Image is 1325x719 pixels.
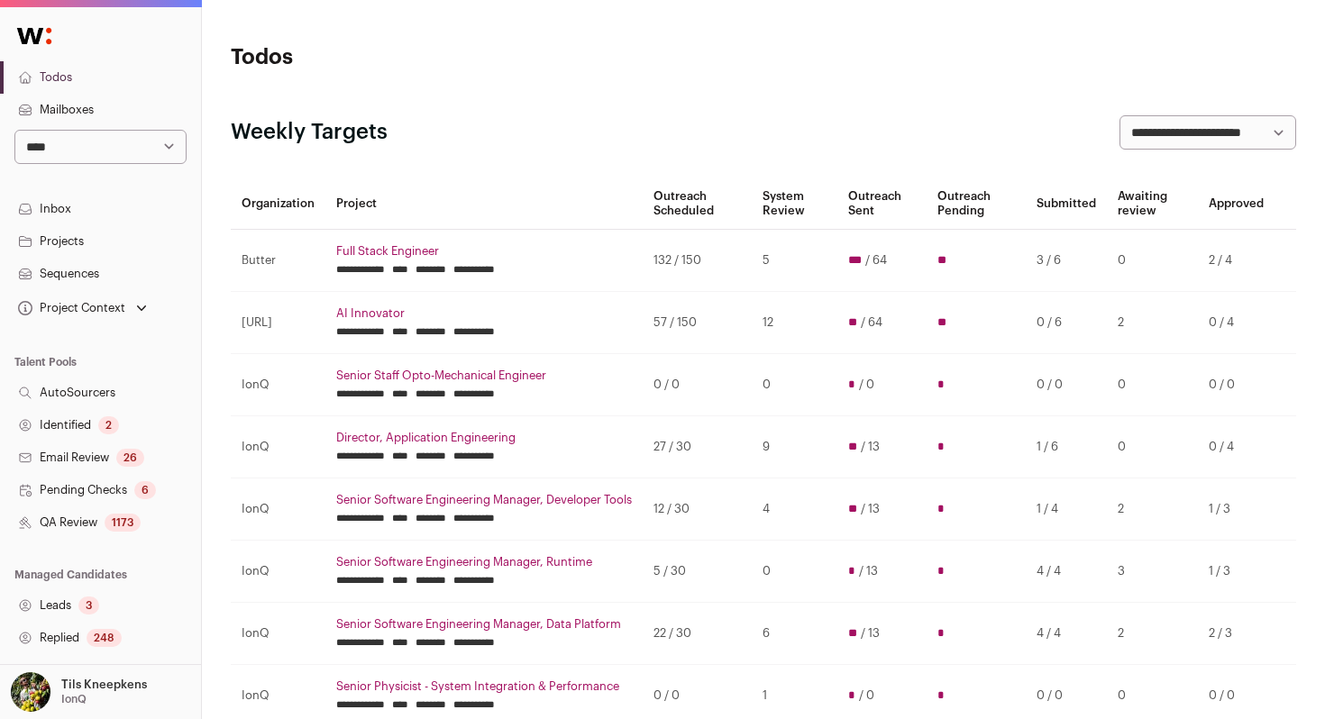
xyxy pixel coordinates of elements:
th: Awaiting review [1107,178,1198,230]
td: 1 / 4 [1026,478,1107,541]
td: IonQ [231,603,325,665]
td: 4 / 4 [1026,541,1107,603]
span: / 13 [861,502,880,516]
td: Butter [231,230,325,292]
td: 12 / 30 [643,478,752,541]
p: Tils Kneepkens [61,678,147,692]
a: Senior Staff Opto-Mechanical Engineer [336,369,632,383]
td: 0 / 0 [1026,354,1107,416]
div: 3 [78,596,99,614]
td: 2 [1107,478,1198,541]
td: 27 / 30 [643,416,752,478]
th: Outreach Scheduled [643,178,752,230]
span: / 13 [861,440,880,454]
div: 1173 [105,514,141,532]
td: 0 [752,354,837,416]
td: 0 [1107,354,1198,416]
td: 5 / 30 [643,541,752,603]
td: 1 / 6 [1026,416,1107,478]
div: 2 [98,416,119,434]
h2: Weekly Targets [231,118,388,147]
td: IonQ [231,354,325,416]
td: 5 [752,230,837,292]
a: Director, Application Engineering [336,431,632,445]
td: 9 [752,416,837,478]
td: 132 / 150 [643,230,752,292]
img: 6689865-medium_jpg [11,672,50,712]
a: AI Innovator [336,306,632,321]
td: 4 / 4 [1026,603,1107,665]
a: Full Stack Engineer [336,244,632,259]
button: Open dropdown [14,296,151,321]
img: Wellfound [7,18,61,54]
td: IonQ [231,416,325,478]
td: 0 / 4 [1198,416,1275,478]
th: Outreach Pending [927,178,1026,230]
td: 0 [1107,230,1198,292]
span: / 13 [859,564,878,578]
th: Approved [1198,178,1275,230]
td: IonQ [231,541,325,603]
th: Outreach Sent [837,178,927,230]
td: 0 / 0 [1198,354,1275,416]
td: 0 / 0 [643,354,752,416]
a: Senior Software Engineering Manager, Developer Tools [336,493,632,507]
th: Submitted [1026,178,1107,230]
th: Project [325,178,643,230]
td: 2 [1107,603,1198,665]
th: Organization [231,178,325,230]
td: 4 [752,478,837,541]
span: / 0 [859,688,874,703]
td: 6 [752,603,837,665]
span: / 64 [865,253,887,268]
span: / 0 [859,378,874,392]
td: 12 [752,292,837,354]
div: 6 [134,481,156,499]
td: 3 [1107,541,1198,603]
span: / 13 [861,626,880,641]
td: 0 / 6 [1026,292,1107,354]
h1: Todos [231,43,586,72]
td: 1 / 3 [1198,541,1275,603]
td: 0 / 4 [1198,292,1275,354]
div: 26 [116,449,144,467]
div: 248 [87,629,122,647]
a: Senior Physicist - System Integration & Performance [336,679,632,694]
td: 22 / 30 [643,603,752,665]
th: System Review [752,178,837,230]
p: IonQ [61,692,87,706]
td: 1 / 3 [1198,478,1275,541]
td: IonQ [231,478,325,541]
td: 2 / 3 [1198,603,1275,665]
a: Senior Software Engineering Manager, Runtime [336,555,632,569]
td: 3 / 6 [1026,230,1107,292]
td: 0 [752,541,837,603]
button: Open dropdown [7,672,151,712]
a: Senior Software Engineering Manager, Data Platform [336,617,632,632]
div: Project Context [14,301,125,315]
td: 0 [1107,416,1198,478]
td: 2 / 4 [1198,230,1275,292]
td: [URL] [231,292,325,354]
td: 57 / 150 [643,292,752,354]
td: 2 [1107,292,1198,354]
span: / 64 [861,315,882,330]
